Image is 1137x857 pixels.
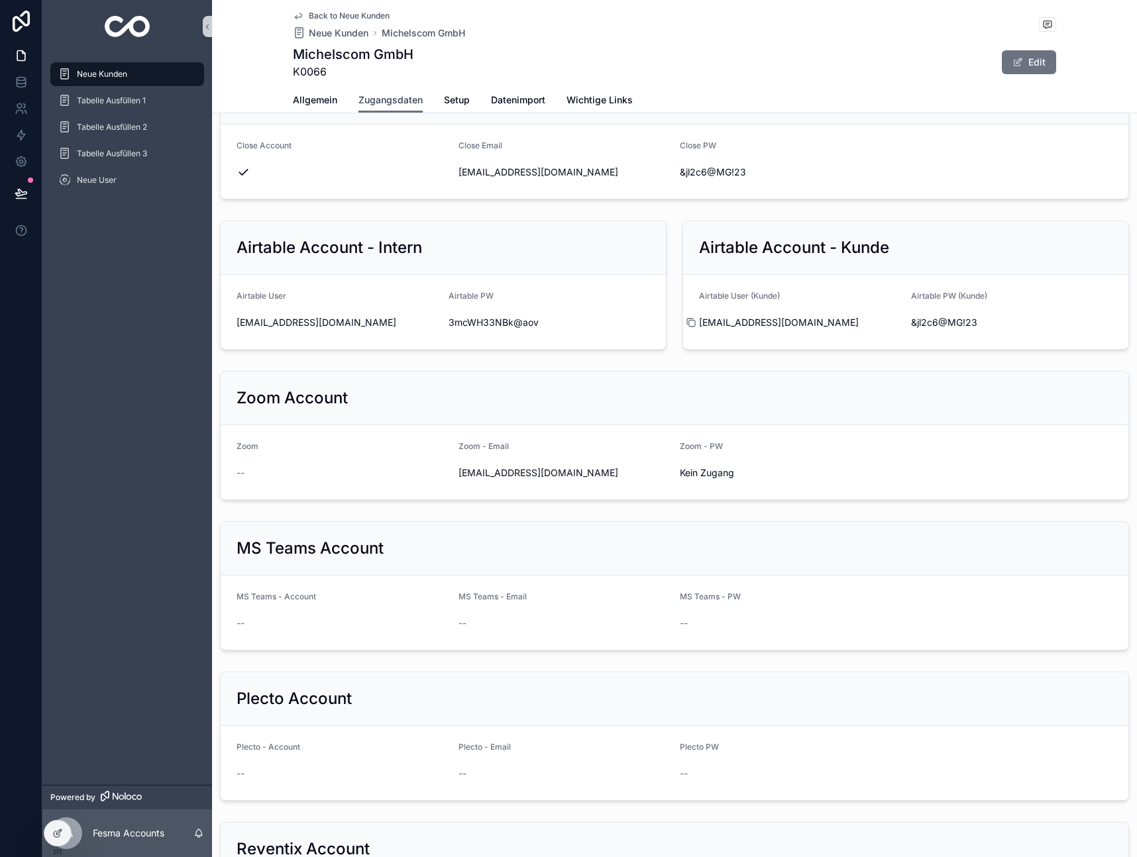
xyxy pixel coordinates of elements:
[459,166,670,179] span: [EMAIL_ADDRESS][DOMAIN_NAME]
[699,316,900,329] span: [EMAIL_ADDRESS][DOMAIN_NAME]
[1002,50,1056,74] button: Edit
[105,16,150,37] img: App logo
[293,88,337,115] a: Allgemein
[237,441,258,451] span: Zoom
[699,237,889,258] h2: Airtable Account - Kunde
[237,466,244,479] span: --
[42,53,212,209] div: scrollable content
[911,291,987,301] span: Airtable PW (Kunde)
[77,69,127,79] span: Neue Kunden
[237,140,292,150] span: Close Account
[680,742,719,752] span: Plecto PW
[911,316,1112,329] span: &jl2c6@MG!23
[449,316,650,329] span: 3mcWH33NBk@aov
[293,26,368,40] a: Neue Kunden
[237,538,384,559] h2: MS Teams Account
[50,115,204,139] a: Tabelle Ausfüllen 2
[358,88,423,113] a: Zugangsdaten
[459,742,511,752] span: Plecto - Email
[50,168,204,192] a: Neue User
[50,142,204,166] a: Tabelle Ausfüllen 3
[77,148,147,159] span: Tabelle Ausfüllen 3
[382,26,465,40] a: Michelscom GmbH
[680,617,688,630] span: --
[449,291,494,301] span: Airtable PW
[237,591,316,601] span: MS Teams - Account
[459,466,670,479] span: [EMAIL_ADDRESS][DOMAIN_NAME]
[237,742,300,752] span: Plecto - Account
[358,93,423,107] span: Zugangsdaten
[50,89,204,113] a: Tabelle Ausfüllen 1
[77,95,146,106] span: Tabelle Ausfüllen 1
[77,122,147,132] span: Tabelle Ausfüllen 2
[680,166,891,179] span: &jl2c6@MG!23
[459,617,466,630] span: --
[567,93,633,107] span: Wichtige Links
[293,93,337,107] span: Allgemein
[237,237,422,258] h2: Airtable Account - Intern
[293,11,390,21] a: Back to Neue Kunden
[42,785,212,809] a: Powered by
[77,175,117,185] span: Neue User
[444,93,470,107] span: Setup
[293,45,413,64] h1: Michelscom GmbH
[459,441,509,451] span: Zoom - Email
[680,767,688,780] span: --
[459,140,502,150] span: Close Email
[491,88,545,115] a: Datenimport
[237,291,286,301] span: Airtable User
[459,591,527,601] span: MS Teams - Email
[680,591,741,601] span: MS Teams - PW
[237,617,244,630] span: --
[680,441,723,451] span: Zoom - PW
[309,26,368,40] span: Neue Kunden
[309,11,390,21] span: Back to Neue Kunden
[293,64,413,79] span: K0066
[50,62,204,86] a: Neue Kunden
[237,767,244,780] span: --
[680,466,891,479] span: Kein Zugang
[444,88,470,115] a: Setup
[237,387,348,409] h2: Zoom Account
[50,792,95,803] span: Powered by
[680,140,716,150] span: Close PW
[491,93,545,107] span: Datenimport
[237,688,352,709] h2: Plecto Account
[567,88,633,115] a: Wichtige Links
[237,316,438,329] span: [EMAIL_ADDRESS][DOMAIN_NAME]
[459,767,466,780] span: --
[93,827,164,840] p: Fesma Accounts
[699,291,780,301] span: Airtable User (Kunde)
